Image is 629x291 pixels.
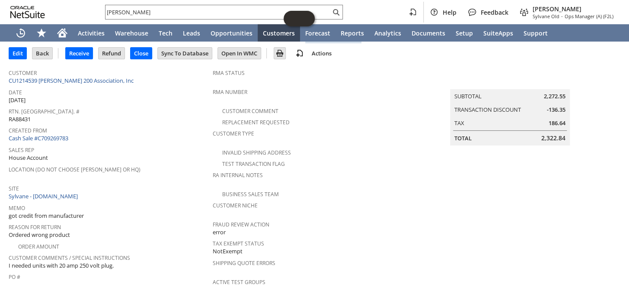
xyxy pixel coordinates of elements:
[443,8,457,16] span: Help
[9,192,80,200] a: Sylvane - [DOMAIN_NAME]
[153,24,178,42] a: Tech
[218,48,261,59] input: Open In WMC
[213,247,243,255] span: NotExempt
[222,160,285,168] a: Test Transaction Flag
[478,24,518,42] a: SuiteApps
[213,202,258,209] a: Customer Niche
[9,127,47,134] a: Created From
[213,240,264,247] a: Tax Exempt Status
[547,106,565,114] span: -136.35
[9,108,80,115] a: Rtn. [GEOGRAPHIC_DATA]. #
[159,29,172,37] span: Tech
[183,29,200,37] span: Leads
[57,28,67,38] svg: Home
[213,171,263,179] a: RA Internal Notes
[9,212,84,220] span: got credit from manufacturer
[258,24,300,42] a: Customers
[213,228,226,236] span: error
[213,130,254,137] a: Customer Type
[36,28,47,38] svg: Shortcuts
[456,29,473,37] span: Setup
[213,278,265,286] a: Active Test Groups
[369,24,406,42] a: Analytics
[213,221,269,228] a: Fraud Review Action
[308,49,335,57] a: Actions
[454,92,482,100] a: Subtotal
[454,119,464,127] a: Tax
[131,48,152,59] input: Close
[9,273,20,281] a: PO #
[305,29,330,37] span: Forecast
[178,24,205,42] a: Leads
[9,69,37,77] a: Customer
[9,115,31,123] span: RA88431
[9,89,22,96] a: Date
[533,5,613,13] span: [PERSON_NAME]
[331,7,341,17] svg: Search
[275,48,285,58] img: Print
[9,146,34,154] a: Sales Rep
[274,48,285,59] input: Print
[284,11,315,26] iframe: Click here to launch Oracle Guided Learning Help Panel
[9,204,25,212] a: Memo
[78,29,105,37] span: Activities
[10,6,45,18] svg: logo
[549,119,565,127] span: 186.64
[454,106,521,113] a: Transaction Discount
[31,24,52,42] div: Shortcuts
[541,134,565,142] span: 2,322.84
[565,13,613,19] span: Ops Manager (A) (F2L)
[32,48,52,59] input: Back
[16,28,26,38] svg: Recent Records
[374,29,401,37] span: Analytics
[524,29,548,37] span: Support
[335,24,369,42] a: Reports
[105,7,331,17] input: Search
[294,48,305,58] img: add-record.svg
[518,24,553,42] a: Support
[9,262,114,270] span: I needed units with 20 amp 250 volt plug.
[115,29,148,37] span: Warehouse
[300,24,335,42] a: Forecast
[533,13,559,19] span: Sylvane Old
[158,48,212,59] input: Sync To Database
[18,243,59,250] a: Order Amount
[9,77,136,84] a: CU1214539 [PERSON_NAME] 200 Association, Inc
[52,24,73,42] a: Home
[205,24,258,42] a: Opportunities
[9,134,68,142] a: Cash Sale #C709269783
[9,48,26,59] input: Edit
[73,24,110,42] a: Activities
[263,29,295,37] span: Customers
[9,185,19,192] a: Site
[9,166,140,173] a: Location (Do Not Choose [PERSON_NAME] or HQ)
[213,69,245,77] a: RMA Status
[9,231,70,239] span: Ordered wrong product
[9,96,26,104] span: [DATE]
[299,11,315,26] span: Oracle Guided Learning Widget. To move around, please hold and drag
[222,119,290,126] a: Replacement Requested
[544,92,565,100] span: 2,272.55
[213,259,275,267] a: Shipping Quote Errors
[211,29,252,37] span: Opportunities
[483,29,513,37] span: SuiteApps
[341,29,364,37] span: Reports
[412,29,445,37] span: Documents
[10,24,31,42] a: Recent Records
[406,24,450,42] a: Documents
[110,24,153,42] a: Warehouse
[561,13,563,19] span: -
[66,48,93,59] input: Receive
[9,154,48,162] span: House Account
[9,223,61,231] a: Reason For Return
[9,254,130,262] a: Customer Comments / Special Instructions
[481,8,508,16] span: Feedback
[454,134,472,142] a: Total
[450,24,478,42] a: Setup
[213,88,247,96] a: RMA Number
[222,149,291,156] a: Invalid Shipping Address
[222,191,279,198] a: Business Sales Team
[99,48,125,59] input: Refund
[450,75,570,89] caption: Summary
[222,107,278,115] a: Customer Comment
